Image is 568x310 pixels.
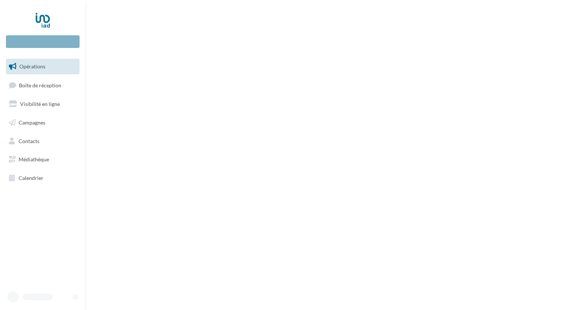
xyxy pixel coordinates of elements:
[4,152,81,167] a: Médiathèque
[4,77,81,93] a: Boîte de réception
[20,101,60,107] span: Visibilité en ligne
[19,119,45,126] span: Campagnes
[4,115,81,130] a: Campagnes
[4,133,81,149] a: Contacts
[4,170,81,186] a: Calendrier
[4,96,81,112] a: Visibilité en ligne
[19,156,49,162] span: Médiathèque
[19,63,45,70] span: Opérations
[19,138,39,144] span: Contacts
[19,175,43,181] span: Calendrier
[4,59,81,74] a: Opérations
[19,82,61,88] span: Boîte de réception
[6,35,80,48] div: Nouvelle campagne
